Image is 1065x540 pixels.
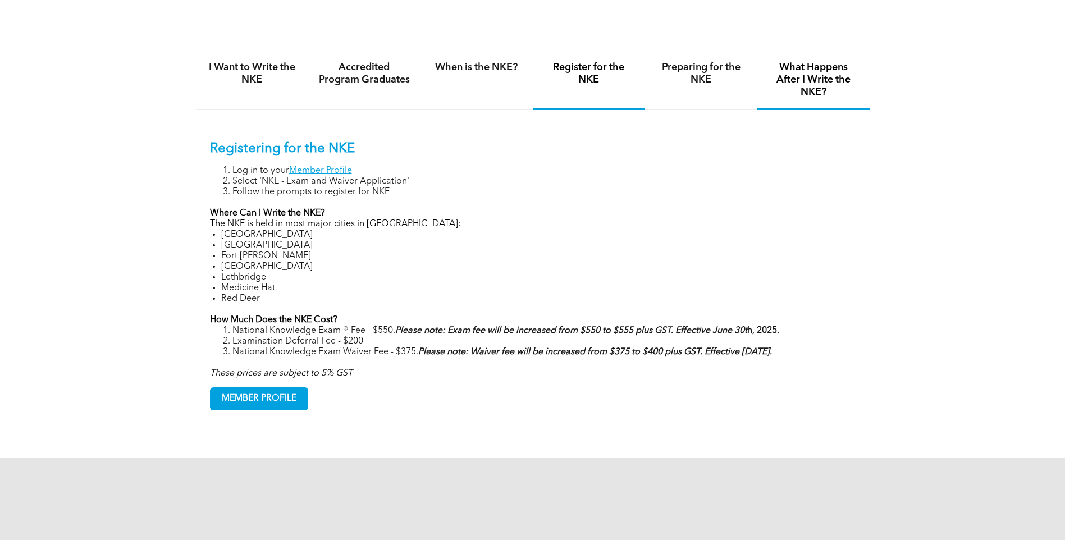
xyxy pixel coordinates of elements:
[431,61,523,74] h4: When is the NKE?
[395,326,779,335] strong: h, 2025.
[232,176,856,187] li: Select 'NKE - Exam and Waiver Application'
[210,219,856,230] p: The NKE is held in most major cities in [GEOGRAPHIC_DATA]:
[221,294,856,304] li: Red Deer
[418,347,772,356] strong: Please note: Waiver fee will be increased from $375 to $400 plus GST. Effective [DATE].
[232,326,856,336] li: National Knowledge Exam ® Fee - $550.
[767,61,860,98] h4: What Happens After I Write the NKE?
[221,240,856,251] li: [GEOGRAPHIC_DATA]
[232,166,856,176] li: Log in to your
[655,61,747,86] h4: Preparing for the NKE
[210,209,325,218] strong: Where Can I Write the NKE?
[221,230,856,240] li: [GEOGRAPHIC_DATA]
[221,283,856,294] li: Medicine Hat
[210,315,337,324] strong: How Much Does the NKE Cost?
[211,388,308,410] span: MEMBER PROFILE
[543,61,635,86] h4: Register for the NKE
[210,369,353,378] em: These prices are subject to 5% GST
[232,187,856,198] li: Follow the prompts to register for NKE
[210,387,308,410] a: MEMBER PROFILE
[232,347,856,358] li: National Knowledge Exam Waiver Fee - $375.
[206,61,298,86] h4: I Want to Write the NKE
[221,272,856,283] li: Lethbridge
[232,336,856,347] li: Examination Deferral Fee - $200
[318,61,410,86] h4: Accredited Program Graduates
[289,166,352,175] a: Member Profile
[221,251,856,262] li: Fort [PERSON_NAME]
[395,326,747,335] em: Please note: Exam fee will be increased from $550 to $555 plus GST. Effective June 30t
[221,262,856,272] li: [GEOGRAPHIC_DATA]
[210,141,856,157] p: Registering for the NKE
